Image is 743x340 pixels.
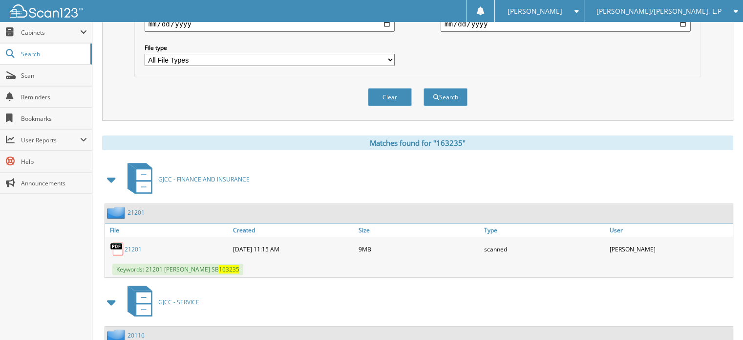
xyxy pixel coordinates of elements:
[607,239,733,259] div: [PERSON_NAME]
[127,331,145,340] a: 20116
[21,158,87,166] span: Help
[21,71,87,80] span: Scan
[122,160,250,199] a: GJCC - FINANCE AND INSURANCE
[107,206,127,219] img: folder2.png
[145,16,395,32] input: start
[21,93,87,101] span: Reminders
[21,50,85,58] span: Search
[441,16,691,32] input: end
[127,208,145,217] a: 21201
[21,114,87,123] span: Bookmarks
[145,44,395,52] label: File type
[122,283,199,321] a: GJCC - SERVICE
[482,224,607,237] a: Type
[158,175,250,183] span: GJCC - FINANCE AND INSURANCE
[231,239,356,259] div: [DATE] 11:15 AM
[231,224,356,237] a: Created
[158,298,199,306] span: GJCC - SERVICE
[21,136,80,144] span: User Reports
[10,4,83,18] img: scan123-logo-white.svg
[507,8,562,14] span: [PERSON_NAME]
[102,136,733,150] div: Matches found for "163235"
[110,242,125,256] img: PDF.png
[219,265,239,273] span: 163235
[424,88,467,106] button: Search
[21,28,80,37] span: Cabinets
[112,264,243,275] span: Keywords: 21201 [PERSON_NAME] SB
[356,224,482,237] a: Size
[21,179,87,187] span: Announcements
[607,224,733,237] a: User
[368,88,412,106] button: Clear
[356,239,482,259] div: 9MB
[482,239,607,259] div: scanned
[125,245,142,253] a: 21201
[105,224,231,237] a: File
[694,293,743,340] iframe: Chat Widget
[596,8,722,14] span: [PERSON_NAME]/[PERSON_NAME], L.P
